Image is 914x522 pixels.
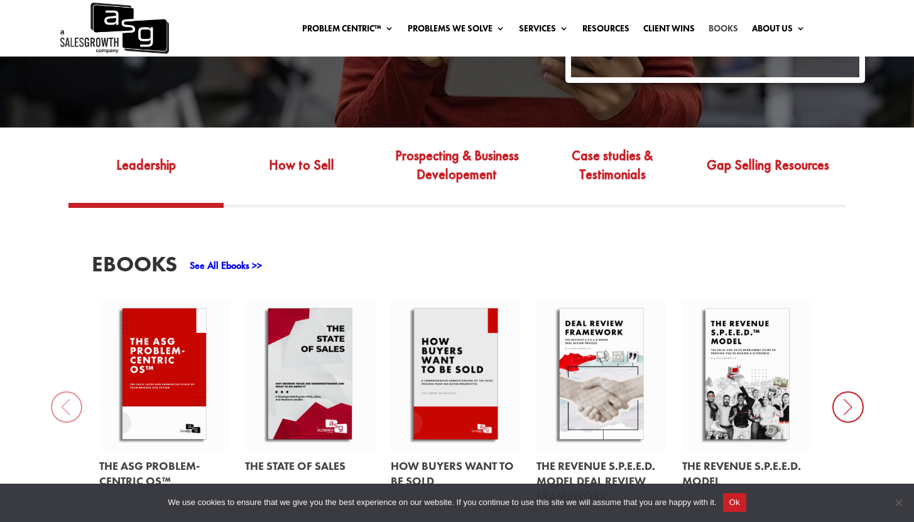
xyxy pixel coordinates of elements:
span: No [892,496,905,509]
a: Case studies & Testimonials [535,144,690,204]
a: Problems We Solve [408,24,505,38]
a: Prospecting & Business Developement [379,144,535,204]
a: Resources [582,24,629,38]
a: Leadership [68,144,224,204]
a: Client Wins [643,24,695,38]
h3: EBooks [92,253,177,281]
a: About Us [752,24,805,38]
a: See All Ebooks >> [190,259,262,272]
a: How to Sell [224,144,379,204]
a: Books [709,24,738,38]
button: Ok [723,493,746,512]
a: Problem Centric™ [302,24,394,38]
a: Services [519,24,569,38]
a: Gap Selling Resources [690,144,846,204]
span: We use cookies to ensure that we give you the best experience on our website. If you continue to ... [168,496,716,509]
